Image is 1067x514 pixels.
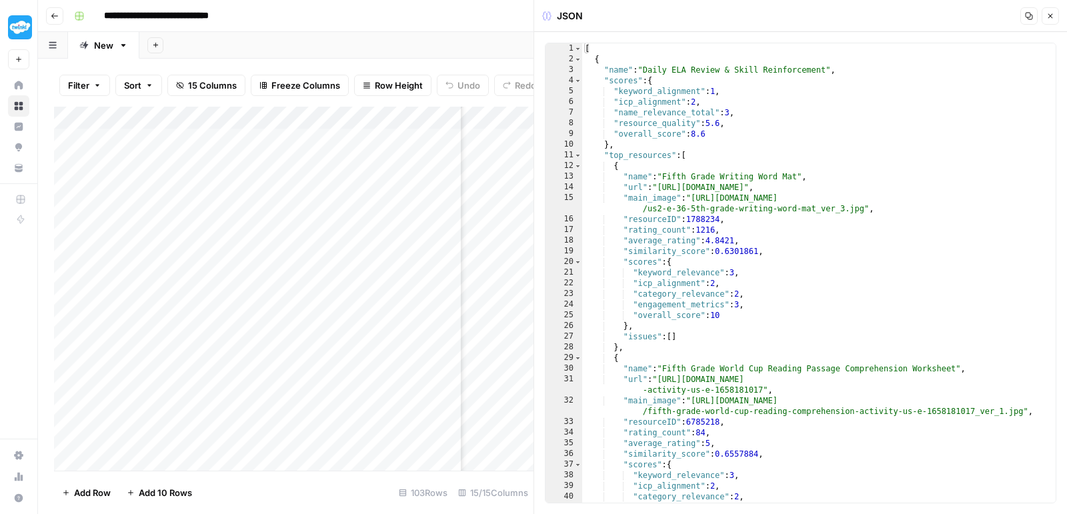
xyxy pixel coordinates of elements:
[546,75,582,86] div: 4
[94,39,113,52] div: New
[271,79,340,92] span: Freeze Columns
[453,482,533,503] div: 15/15 Columns
[574,43,582,54] span: Toggle code folding, rows 1 through 330
[546,193,582,214] div: 15
[574,75,582,86] span: Toggle code folding, rows 4 through 10
[574,257,582,267] span: Toggle code folding, rows 20 through 26
[437,75,489,96] button: Undo
[546,363,582,374] div: 30
[8,466,29,487] a: Usage
[574,353,582,363] span: Toggle code folding, rows 29 through 45
[68,32,139,59] a: New
[546,150,582,161] div: 11
[546,171,582,182] div: 13
[494,75,545,96] button: Redo
[8,15,32,39] img: Twinkl Logo
[188,79,237,92] span: 15 Columns
[375,79,423,92] span: Row Height
[393,482,453,503] div: 103 Rows
[546,289,582,299] div: 23
[546,278,582,289] div: 22
[546,321,582,331] div: 26
[542,9,583,23] div: JSON
[546,225,582,235] div: 17
[546,459,582,470] div: 37
[115,75,162,96] button: Sort
[546,129,582,139] div: 9
[546,427,582,438] div: 34
[546,342,582,353] div: 28
[8,95,29,117] a: Browse
[546,257,582,267] div: 20
[8,11,29,44] button: Workspace: Twinkl
[546,470,582,481] div: 38
[119,482,200,503] button: Add 10 Rows
[546,86,582,97] div: 5
[546,267,582,278] div: 21
[546,417,582,427] div: 33
[8,116,29,137] a: Insights
[8,157,29,179] a: Your Data
[354,75,431,96] button: Row Height
[546,139,582,150] div: 10
[546,449,582,459] div: 36
[546,182,582,193] div: 14
[546,438,582,449] div: 35
[546,97,582,107] div: 6
[8,137,29,158] a: Opportunities
[546,395,582,417] div: 32
[54,482,119,503] button: Add Row
[574,150,582,161] span: Toggle code folding, rows 11 through 80
[574,459,582,470] span: Toggle code folding, rows 37 through 43
[8,75,29,96] a: Home
[574,161,582,171] span: Toggle code folding, rows 12 through 28
[546,481,582,491] div: 39
[546,502,582,513] div: 41
[574,54,582,65] span: Toggle code folding, rows 2 through 81
[139,486,192,499] span: Add 10 Rows
[546,107,582,118] div: 7
[546,331,582,342] div: 27
[68,79,89,92] span: Filter
[546,353,582,363] div: 29
[546,235,582,246] div: 18
[515,79,536,92] span: Redo
[546,374,582,395] div: 31
[457,79,480,92] span: Undo
[8,487,29,509] button: Help + Support
[8,445,29,466] a: Settings
[546,65,582,75] div: 3
[546,54,582,65] div: 2
[546,214,582,225] div: 16
[124,79,141,92] span: Sort
[546,161,582,171] div: 12
[74,486,111,499] span: Add Row
[546,299,582,310] div: 24
[546,246,582,257] div: 19
[546,491,582,502] div: 40
[546,118,582,129] div: 8
[546,43,582,54] div: 1
[59,75,110,96] button: Filter
[546,310,582,321] div: 25
[167,75,245,96] button: 15 Columns
[251,75,349,96] button: Freeze Columns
